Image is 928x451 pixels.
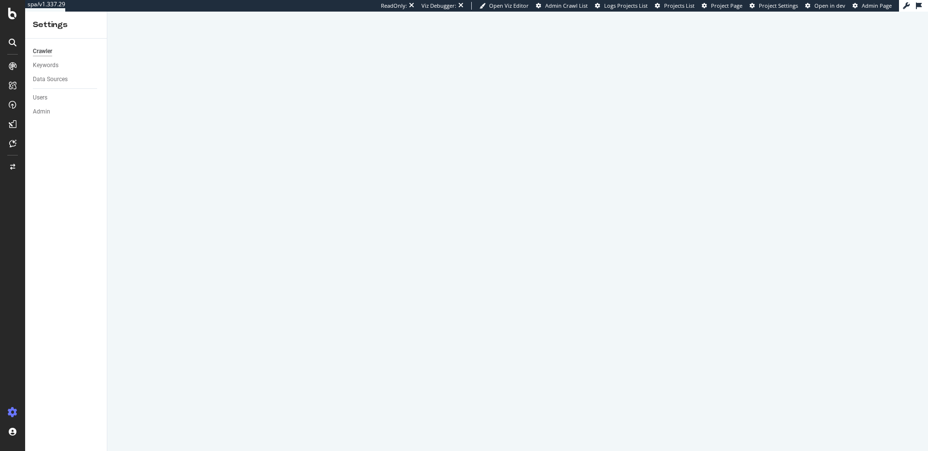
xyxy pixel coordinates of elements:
a: Admin Crawl List [536,2,588,10]
a: Projects List [655,2,695,10]
div: Crawler [33,46,52,56]
div: Users [33,93,47,103]
a: Logs Projects List [595,2,648,10]
div: Admin [33,107,50,117]
div: Keywords [33,60,58,70]
a: Admin Page [853,2,892,10]
a: Project Page [702,2,742,10]
a: Open in dev [805,2,845,10]
a: Data Sources [33,74,100,85]
span: Projects List [664,2,695,9]
a: Keywords [33,60,100,70]
a: Open Viz Editor [479,2,529,10]
div: Data Sources [33,74,68,85]
span: Admin Page [862,2,892,9]
span: Admin Crawl List [545,2,588,9]
span: Open Viz Editor [489,2,529,9]
span: Project Settings [759,2,798,9]
a: Crawler [33,46,100,56]
span: Project Page [711,2,742,9]
div: Settings [33,19,99,30]
a: Admin [33,107,100,117]
div: Viz Debugger: [421,2,456,10]
a: Users [33,93,100,103]
a: Project Settings [750,2,798,10]
span: Logs Projects List [604,2,648,9]
span: Open in dev [814,2,845,9]
div: ReadOnly: [381,2,407,10]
